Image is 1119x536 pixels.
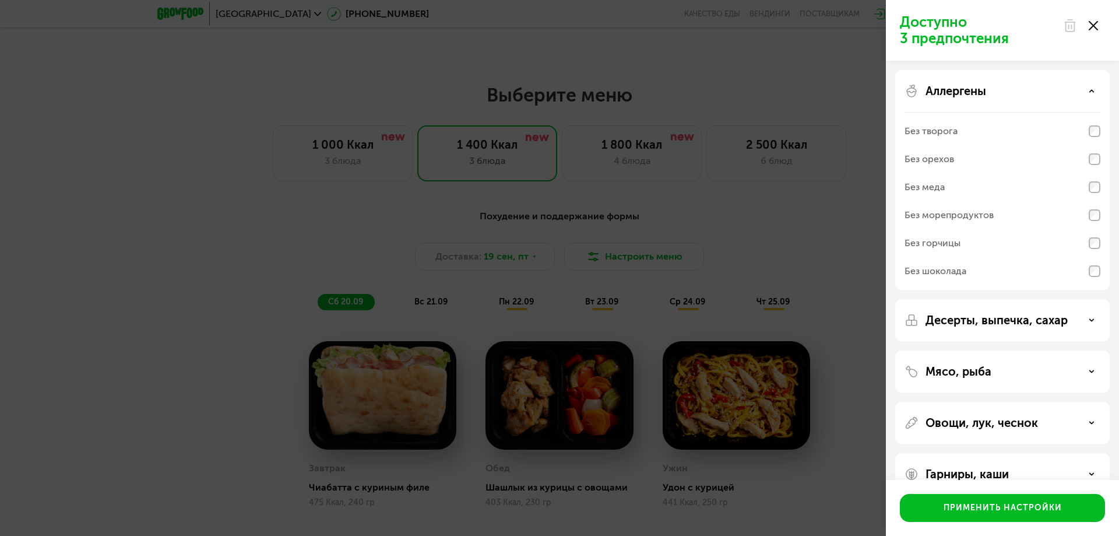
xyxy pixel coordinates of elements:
div: Без творога [905,124,958,138]
div: Без морепродуктов [905,208,994,222]
p: Гарниры, каши [926,467,1009,481]
p: Доступно 3 предпочтения [900,14,1056,47]
div: Без горчицы [905,236,960,250]
p: Мясо, рыба [926,365,991,379]
div: Применить настройки [944,502,1062,514]
div: Без шоколада [905,264,966,278]
div: Без орехов [905,152,954,166]
button: Применить настройки [900,494,1105,522]
p: Аллергены [926,84,986,98]
p: Овощи, лук, чеснок [926,416,1038,430]
div: Без меда [905,180,945,194]
p: Десерты, выпечка, сахар [926,313,1068,327]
